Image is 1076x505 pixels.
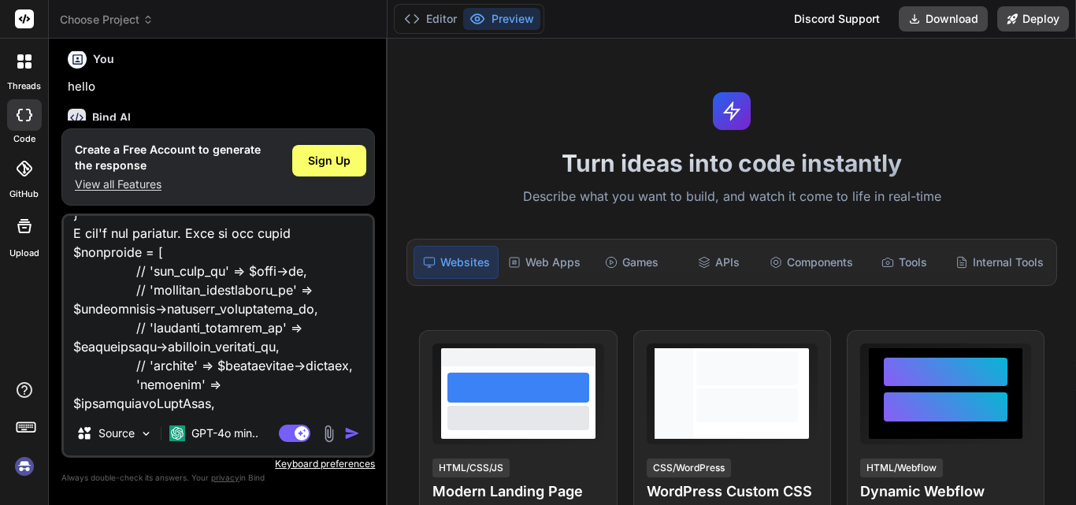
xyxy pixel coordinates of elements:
[211,473,239,482] span: privacy
[11,453,38,480] img: signin
[75,176,261,192] p: View all Features
[949,246,1050,279] div: Internal Tools
[647,459,731,477] div: CSS/WordPress
[677,246,760,279] div: APIs
[169,425,185,441] img: GPT-4o mini
[863,246,946,279] div: Tools
[93,51,114,67] h6: You
[432,459,510,477] div: HTML/CSS/JS
[61,458,375,470] p: Keyboard preferences
[13,132,35,146] label: code
[785,6,889,32] div: Discord Support
[502,246,587,279] div: Web Apps
[191,425,258,441] p: GPT-4o min..
[344,425,360,441] img: icon
[7,80,41,93] label: threads
[139,427,153,440] img: Pick Models
[590,246,673,279] div: Games
[647,481,818,503] h4: WordPress Custom CSS
[61,470,375,485] p: Always double-check its answers. Your in Bind
[997,6,1069,32] button: Deploy
[414,246,499,279] div: Websites
[432,481,603,503] h4: Modern Landing Page
[68,78,372,96] p: hello
[398,8,463,30] button: Editor
[320,425,338,443] img: attachment
[92,110,131,125] h6: Bind AI
[60,12,154,28] span: Choose Project
[75,142,261,173] h1: Create a Free Account to generate the response
[9,188,39,201] label: GitHub
[763,246,859,279] div: Components
[397,149,1067,177] h1: Turn ideas into code instantly
[860,459,943,477] div: HTML/Webflow
[308,153,351,169] span: Sign Up
[64,216,373,411] textarea: lore I dolorsi a con ad elit seddo:<?eiu tempori(utlabo_etdol=8); magnaaliq Eni\Adminim\Venia\Qui...
[397,187,1067,207] p: Describe what you want to build, and watch it come to life in real-time
[98,425,135,441] p: Source
[463,8,540,30] button: Preview
[9,247,39,260] label: Upload
[899,6,988,32] button: Download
